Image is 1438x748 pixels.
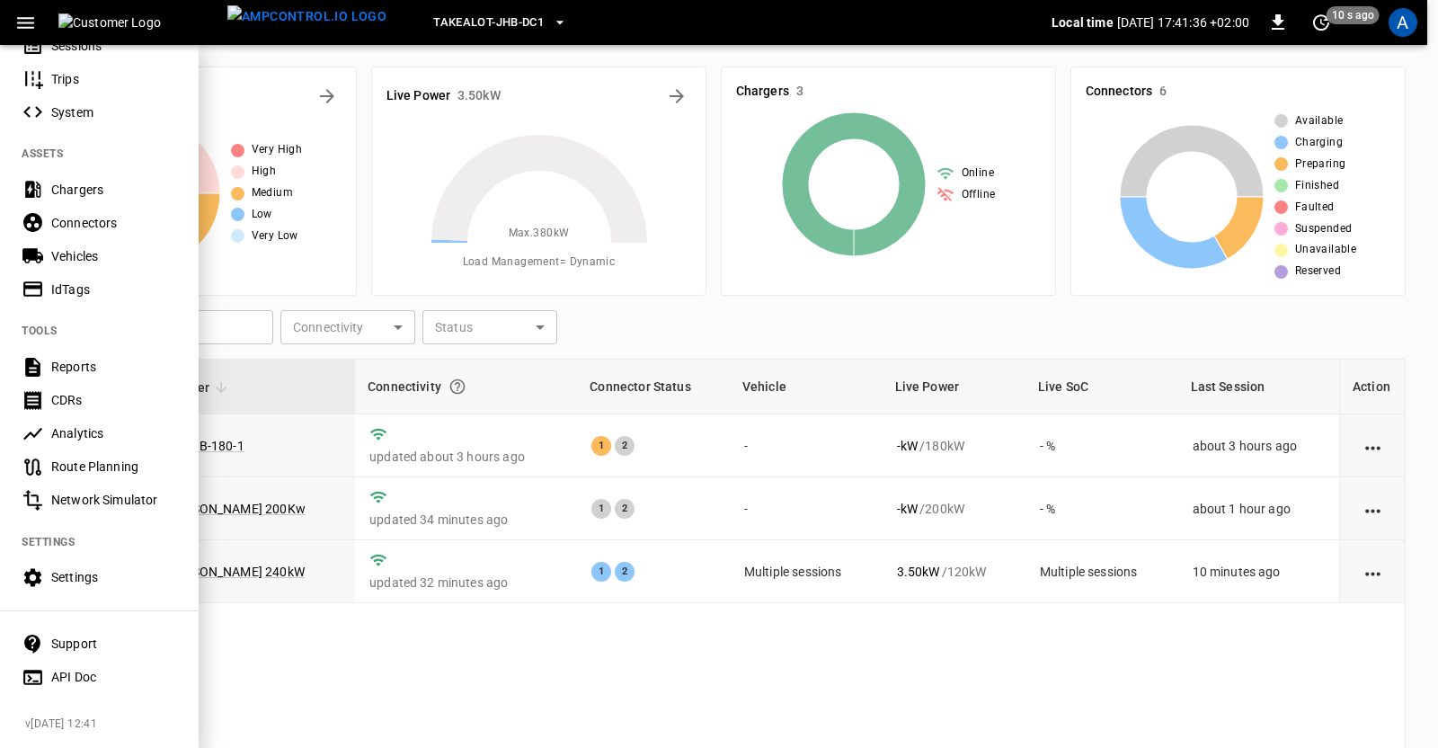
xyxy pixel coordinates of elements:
div: CDRs [51,391,176,409]
div: System [51,103,176,121]
img: Customer Logo [58,13,220,31]
span: Takealot-JHB-DC1 [433,13,544,33]
div: Reports [51,358,176,376]
div: IdTags [51,280,176,298]
p: Local time [1052,13,1114,31]
div: Chargers [51,181,176,199]
div: Connectors [51,214,176,232]
span: v [DATE] 12:41 [25,716,183,734]
div: Trips [51,70,176,88]
div: profile-icon [1389,8,1417,37]
div: Settings [51,568,176,586]
div: Support [51,635,176,653]
div: Sessions [51,37,176,55]
img: ampcontrol.io logo [227,5,386,28]
p: [DATE] 17:41:36 +02:00 [1117,13,1249,31]
div: API Doc [51,668,176,686]
div: Network Simulator [51,491,176,509]
div: Vehicles [51,247,176,265]
span: 10 s ago [1327,6,1380,24]
div: Analytics [51,424,176,442]
button: set refresh interval [1307,8,1336,37]
div: Route Planning [51,458,176,476]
